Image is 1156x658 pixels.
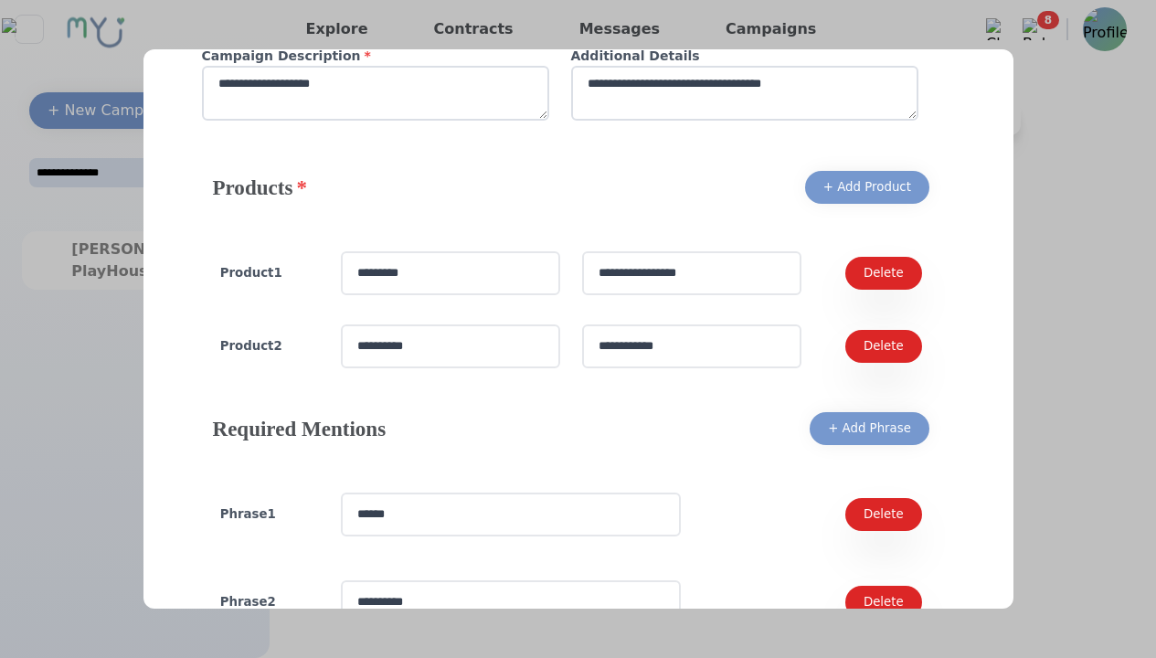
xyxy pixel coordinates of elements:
button: + Add Phrase [810,412,929,445]
h4: Product 2 [220,337,319,356]
div: Delete [864,593,904,611]
h4: Required Mentions [213,414,387,443]
h4: Phrase 2 [220,593,319,611]
div: + Add Phrase [828,419,911,438]
h4: Phrase 1 [220,505,319,524]
button: Delete [845,586,922,619]
div: + Add Product [823,178,911,196]
h4: Product 1 [220,264,319,282]
button: + Add Product [805,171,929,204]
button: Delete [845,498,922,531]
button: Delete [845,257,922,290]
div: Delete [864,505,904,524]
div: Delete [864,337,904,356]
h4: Products [213,173,307,202]
h4: Additional Details [571,47,918,66]
button: Delete [845,330,922,363]
div: Delete [864,264,904,282]
h4: Campaign Description [202,47,549,66]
